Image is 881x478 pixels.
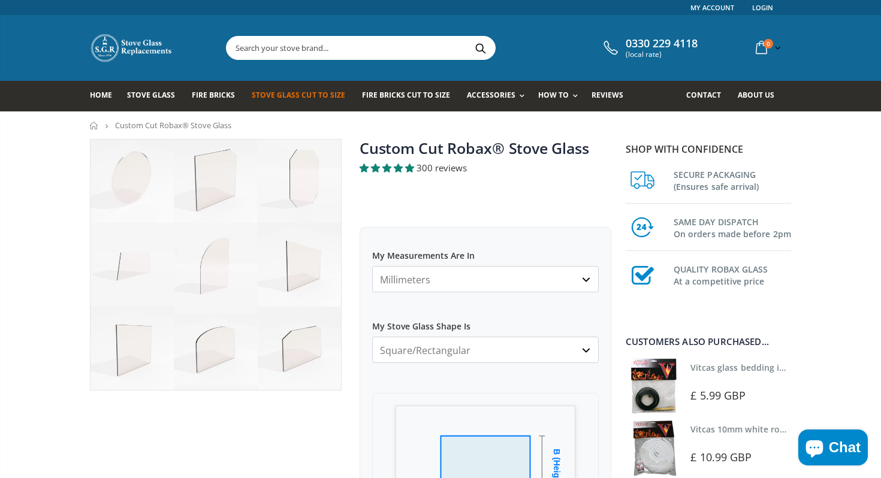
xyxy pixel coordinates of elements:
[362,81,459,111] a: Fire Bricks Cut To Size
[90,140,341,390] img: stove_glass_made_to_measure_800x_crop_center.jpg
[360,138,589,158] a: Custom Cut Robax® Stove Glass
[90,33,174,63] img: Stove Glass Replacement
[674,261,791,288] h3: QUALITY ROBAX GLASS At a competitive price
[626,142,791,156] p: Shop with confidence
[686,81,730,111] a: Contact
[626,37,698,50] span: 0330 229 4118
[626,420,681,476] img: Vitcas white rope, glue and gloves kit 10mm
[686,90,721,100] span: Contact
[764,39,773,49] span: 0
[690,450,752,464] span: £ 10.99 GBP
[372,240,599,261] label: My Measurements Are In
[372,310,599,332] label: My Stove Glass Shape Is
[674,167,791,193] h3: SECURE PACKAGING (Ensures safe arrival)
[417,162,467,174] span: 300 reviews
[192,81,244,111] a: Fire Bricks
[538,90,569,100] span: How To
[538,81,584,111] a: How To
[252,90,345,100] span: Stove Glass Cut To Size
[626,50,698,59] span: (local rate)
[674,214,791,240] h3: SAME DAY DISPATCH On orders made before 2pm
[592,90,623,100] span: Reviews
[127,81,184,111] a: Stove Glass
[127,90,175,100] span: Stove Glass
[90,90,112,100] span: Home
[601,37,698,59] a: 0330 229 4118 (local rate)
[362,90,450,100] span: Fire Bricks Cut To Size
[90,81,121,111] a: Home
[626,358,681,414] img: Vitcas stove glass bedding in tape
[467,90,515,100] span: Accessories
[115,120,231,131] span: Custom Cut Robax® Stove Glass
[467,81,530,111] a: Accessories
[360,162,417,174] span: 4.94 stars
[795,429,871,468] inbox-online-store-chat: Shopify online store chat
[592,81,632,111] a: Reviews
[751,36,783,59] a: 0
[738,81,783,111] a: About us
[467,37,494,59] button: Search
[690,388,746,403] span: £ 5.99 GBP
[192,90,235,100] span: Fire Bricks
[738,90,774,100] span: About us
[626,337,791,346] div: Customers also purchased...
[252,81,354,111] a: Stove Glass Cut To Size
[90,122,99,129] a: Home
[227,37,629,59] input: Search your stove brand...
